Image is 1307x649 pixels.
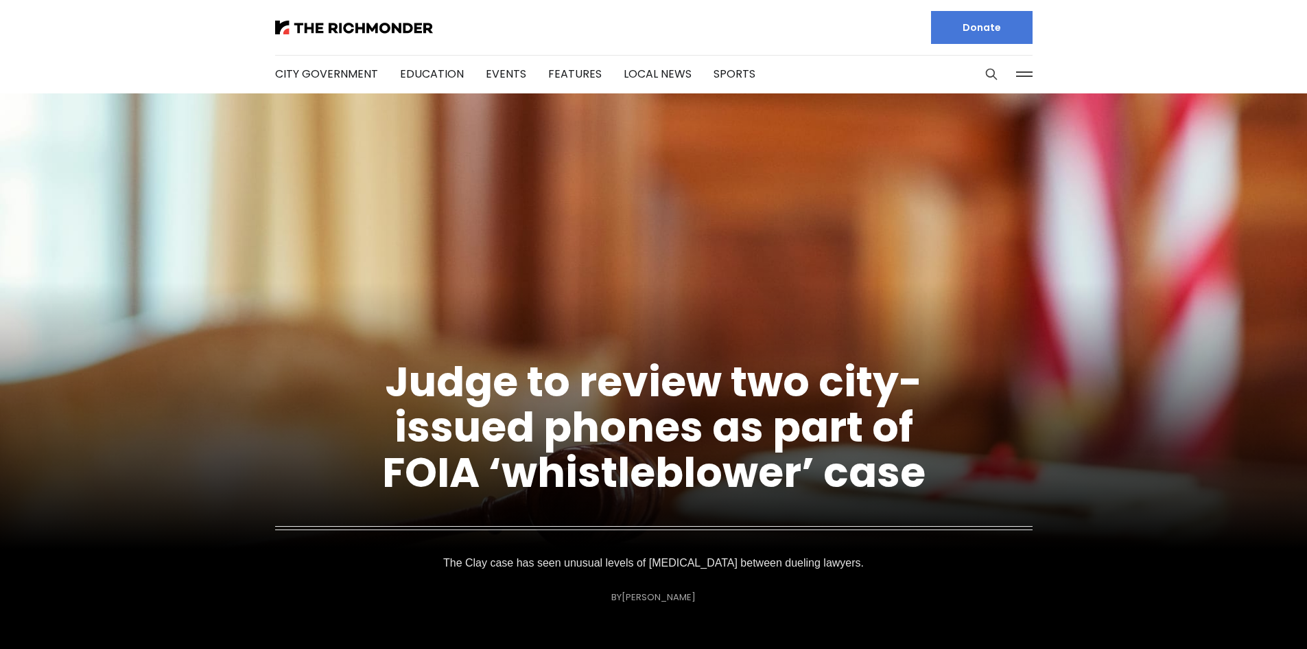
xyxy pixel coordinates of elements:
a: Sports [714,66,755,82]
a: Features [548,66,602,82]
a: Events [486,66,526,82]
iframe: portal-trigger [1191,582,1307,649]
a: Judge to review two city-issued phones as part of FOIA ‘whistleblower’ case [382,353,926,501]
div: By [611,592,696,602]
a: [PERSON_NAME] [622,591,696,604]
a: Education [400,66,464,82]
a: City Government [275,66,378,82]
a: Local News [624,66,692,82]
p: The Clay case has seen unusual levels of [MEDICAL_DATA] between dueling lawyers. [443,554,864,573]
img: The Richmonder [275,21,433,34]
a: Donate [931,11,1033,44]
button: Search this site [981,64,1002,84]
